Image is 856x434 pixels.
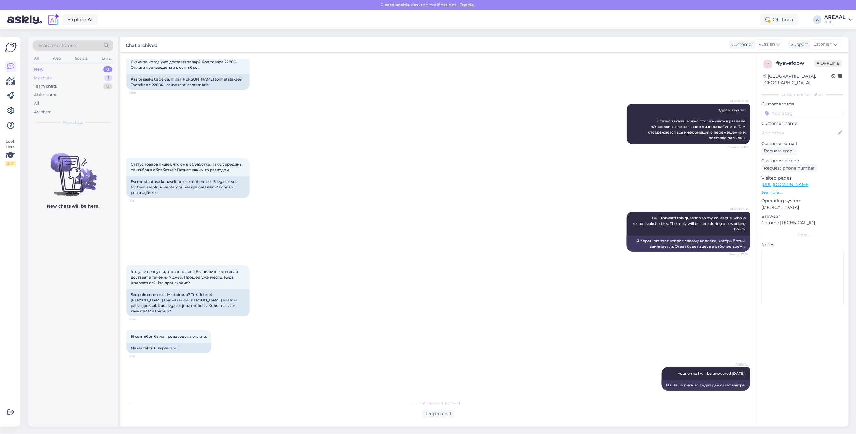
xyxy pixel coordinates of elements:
p: New chats will be here. [47,203,99,209]
div: All [33,54,40,62]
div: 1 [104,75,112,81]
a: [URL][DOMAIN_NAME] [761,182,810,187]
span: AI Assistant [725,99,748,103]
span: Offline [815,60,842,67]
span: AI Assistant [725,207,748,211]
span: Search customers [38,42,77,49]
div: Team chats [34,83,57,89]
div: Email [100,54,113,62]
p: Customer email [761,140,844,147]
p: Customer name [761,120,844,127]
a: Explore AI [62,14,98,25]
div: Makse tehti 16. septembril. [126,343,211,353]
div: Nish [824,20,846,25]
span: 17:08 [128,90,151,95]
img: explore-ai [47,13,60,26]
div: Customer information [761,92,844,97]
p: Notes [761,242,844,248]
span: 17:14 [128,317,151,321]
span: Это уже не шутки, что это такое? Вы пишите, что товар доставят в течении 7 дней. Прошёл уже месяц... [131,269,239,285]
img: No chats [28,142,118,197]
div: 2 / 3 [5,161,16,166]
img: Askly Logo [5,42,17,53]
span: 16 сентября была произведена оплата. [131,334,207,339]
div: All [34,100,39,106]
p: Customer phone [761,158,844,164]
div: Kas te saaksite öelda, millal [PERSON_NAME] toimetatakse? Tootekood 22880. Makse tehti septembris. [126,74,250,90]
div: [GEOGRAPHIC_DATA], [GEOGRAPHIC_DATA] [763,73,831,86]
span: I will forward this question to my colleague, who is responsible for this. The reply will be here... [633,216,747,231]
div: 0 [103,66,112,72]
div: Eseme staatuse kohaselt on see töötlemisel. Seega on see töötlemisel olnud septembri keskpaigast ... [126,176,250,198]
div: AREAAL [824,15,846,20]
div: Support [788,41,808,48]
div: Web [51,54,62,62]
p: Operating system [761,198,844,204]
span: Скажите когда уже доставят товар? Код товара 22880. Оплата произведена а в сентябре. [131,60,238,70]
div: Request phone number [761,164,817,172]
div: Off-hour [760,14,798,25]
div: Socials [74,54,89,62]
p: See more ... [761,190,844,195]
div: See pole enam nali. Mis toimub? Te ütlete, et [PERSON_NAME] toimetatakse [PERSON_NAME] seitsme pä... [126,289,250,316]
label: Chat archived [126,40,158,49]
div: A [813,15,822,24]
span: 17:16 [128,354,151,358]
span: Seen ✓ 17:08 [725,145,748,149]
div: Request email [761,147,797,155]
span: Enable [457,2,476,8]
div: Я перешлю этот вопрос своему коллеге, который этим занимается. Ответ будет здесь в рабочее время. [627,236,750,252]
div: New [34,66,43,72]
a: AREAALNish [824,15,852,25]
div: Archived [34,109,52,115]
p: Chrome [TECHNICAL_ID] [761,220,844,226]
p: Visited pages [761,175,844,181]
div: # yavefobw [776,60,815,67]
div: Reopen chat [422,410,454,418]
div: На Ваше письмо будет дан ответ завтра. [662,380,750,391]
input: Add a tag [761,109,844,118]
div: AI Assistant [34,92,57,98]
span: 19:32 [725,391,748,395]
input: Add name [762,130,837,136]
div: Look Here [5,138,16,166]
span: Статус товара пишет, что он в обработке. Так с середины сентября в обработке? Пахнет каким то раз... [131,162,244,172]
span: 17:10 [128,198,151,203]
span: AREAAL [725,362,748,367]
p: Customer tags [761,101,844,107]
span: New chats [63,120,83,125]
span: Chat has been archived [416,400,460,406]
span: Your e-mail will be answered [DATE]. [678,371,746,376]
span: Russian [758,41,775,48]
span: Estonian [813,41,832,48]
div: Customer [729,41,753,48]
span: y [767,62,769,66]
div: My chats [34,75,51,81]
span: Seen ✓ 17:10 [725,252,748,257]
div: Extra [761,232,844,238]
p: [MEDICAL_DATA] [761,204,844,211]
p: Browser [761,213,844,220]
div: 0 [103,83,112,89]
